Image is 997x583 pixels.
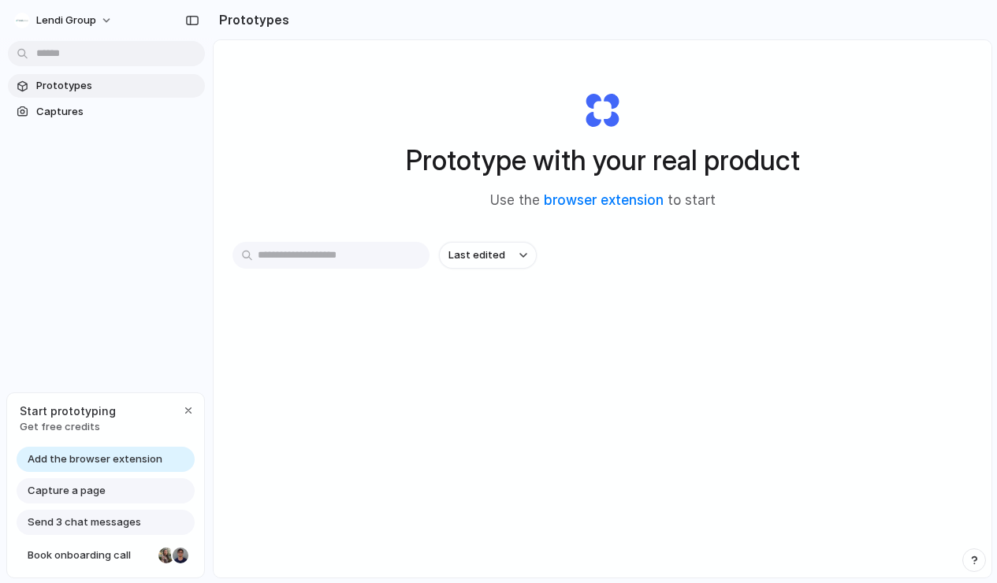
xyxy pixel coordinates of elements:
[8,74,205,98] a: Prototypes
[213,10,289,29] h2: Prototypes
[439,242,537,269] button: Last edited
[28,514,141,530] span: Send 3 chat messages
[20,419,116,435] span: Get free credits
[8,100,205,124] a: Captures
[490,191,716,211] span: Use the to start
[17,447,195,472] a: Add the browser extension
[28,548,152,563] span: Book onboarding call
[36,13,96,28] span: Lendi Group
[448,247,505,263] span: Last edited
[8,8,121,33] button: Lendi Group
[36,78,199,94] span: Prototypes
[171,546,190,565] div: Christian Iacullo
[17,543,195,568] a: Book onboarding call
[406,139,800,181] h1: Prototype with your real product
[28,451,162,467] span: Add the browser extension
[20,403,116,419] span: Start prototyping
[36,104,199,120] span: Captures
[544,192,664,208] a: browser extension
[157,546,176,565] div: Nicole Kubica
[28,483,106,499] span: Capture a page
